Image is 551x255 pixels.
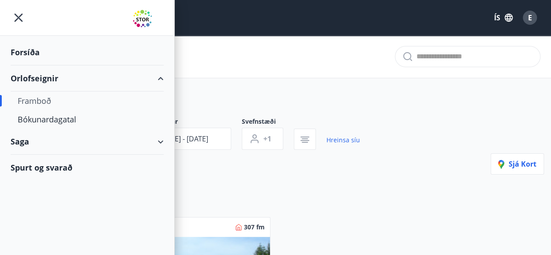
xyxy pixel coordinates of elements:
div: Spurt og svarað [11,155,164,180]
button: menu [11,10,26,26]
div: Orlofseignir [11,65,164,91]
button: Sjá kort [491,153,544,175]
button: +1 [242,128,283,150]
span: +1 [263,134,271,144]
div: Bókunardagatal [18,110,157,129]
span: [DATE] - [DATE] [159,134,208,144]
div: Saga [11,129,164,155]
a: Hreinsa síu [326,130,360,150]
button: E [519,7,540,28]
img: union_logo [133,10,164,27]
button: ÍS [489,10,517,26]
span: E [528,13,532,23]
span: Sjá kort [498,159,536,169]
span: Dagsetningar [138,117,242,128]
span: 307 fm [244,223,265,232]
div: Forsíða [11,39,164,65]
span: Svefnstæði [242,117,294,128]
div: Framboð [18,91,157,110]
button: [DATE] - [DATE] [138,128,231,150]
